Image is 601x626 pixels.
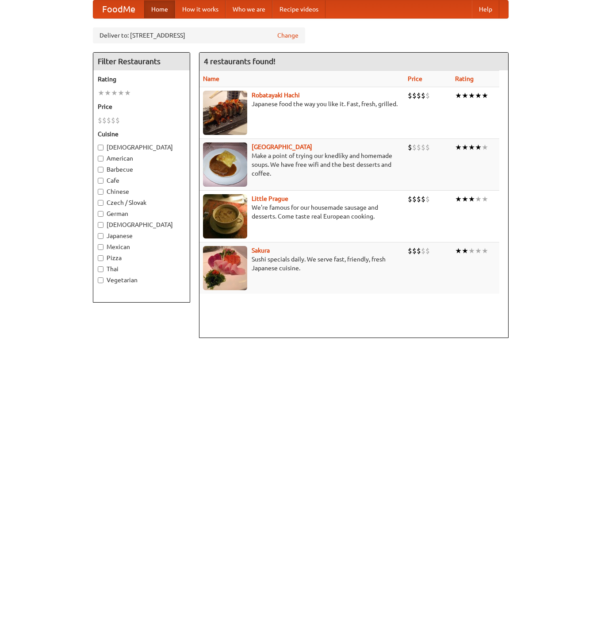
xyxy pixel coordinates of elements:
[93,53,190,70] h4: Filter Restaurants
[412,246,417,256] li: $
[107,115,111,125] li: $
[408,91,412,100] li: $
[417,91,421,100] li: $
[408,246,412,256] li: $
[425,194,430,204] li: $
[98,154,185,163] label: American
[468,246,475,256] li: ★
[203,151,401,178] p: Make a point of trying our knedlíky and homemade soups. We have free wifi and the best desserts a...
[468,91,475,100] li: ★
[144,0,175,18] a: Home
[252,195,288,202] a: Little Prague
[98,115,102,125] li: $
[417,246,421,256] li: $
[98,130,185,138] h5: Cuisine
[102,115,107,125] li: $
[455,142,462,152] li: ★
[482,142,488,152] li: ★
[98,222,103,228] input: [DEMOGRAPHIC_DATA]
[203,91,247,135] img: robatayaki.jpg
[455,194,462,204] li: ★
[98,211,103,217] input: German
[98,165,185,174] label: Barbecue
[252,92,300,99] a: Robatayaki Hachi
[272,0,325,18] a: Recipe videos
[93,0,144,18] a: FoodMe
[98,156,103,161] input: American
[98,200,103,206] input: Czech / Slovak
[412,194,417,204] li: $
[408,75,422,82] a: Price
[482,246,488,256] li: ★
[111,88,118,98] li: ★
[203,142,247,187] img: czechpoint.jpg
[472,0,499,18] a: Help
[98,102,185,111] h5: Price
[475,194,482,204] li: ★
[425,91,430,100] li: $
[98,276,185,284] label: Vegetarian
[98,178,103,184] input: Cafe
[425,142,430,152] li: $
[118,88,124,98] li: ★
[98,244,103,250] input: Mexican
[98,189,103,195] input: Chinese
[475,246,482,256] li: ★
[277,31,299,40] a: Change
[98,233,103,239] input: Japanese
[98,277,103,283] input: Vegetarian
[98,187,185,196] label: Chinese
[462,91,468,100] li: ★
[482,91,488,100] li: ★
[417,142,421,152] li: $
[252,247,270,254] a: Sakura
[204,57,276,65] ng-pluralize: 4 restaurants found!
[104,88,111,98] li: ★
[98,242,185,251] label: Mexican
[203,194,247,238] img: littleprague.jpg
[412,91,417,100] li: $
[408,194,412,204] li: $
[468,142,475,152] li: ★
[421,194,425,204] li: $
[98,75,185,84] h5: Rating
[98,167,103,173] input: Barbecue
[98,231,185,240] label: Japanese
[408,142,412,152] li: $
[98,220,185,229] label: [DEMOGRAPHIC_DATA]
[475,142,482,152] li: ★
[203,75,219,82] a: Name
[462,246,468,256] li: ★
[98,145,103,150] input: [DEMOGRAPHIC_DATA]
[98,176,185,185] label: Cafe
[455,75,474,82] a: Rating
[412,142,417,152] li: $
[98,253,185,262] label: Pizza
[226,0,272,18] a: Who we are
[203,203,401,221] p: We're famous for our housemade sausage and desserts. Come taste real European cooking.
[252,143,312,150] a: [GEOGRAPHIC_DATA]
[421,91,425,100] li: $
[93,27,305,43] div: Deliver to: [STREET_ADDRESS]
[98,209,185,218] label: German
[455,91,462,100] li: ★
[115,115,120,125] li: $
[425,246,430,256] li: $
[98,265,185,273] label: Thai
[421,142,425,152] li: $
[475,91,482,100] li: ★
[482,194,488,204] li: ★
[462,194,468,204] li: ★
[462,142,468,152] li: ★
[203,100,401,108] p: Japanese food the way you like it. Fast, fresh, grilled.
[98,143,185,152] label: [DEMOGRAPHIC_DATA]
[98,198,185,207] label: Czech / Slovak
[417,194,421,204] li: $
[98,266,103,272] input: Thai
[421,246,425,256] li: $
[468,194,475,204] li: ★
[124,88,131,98] li: ★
